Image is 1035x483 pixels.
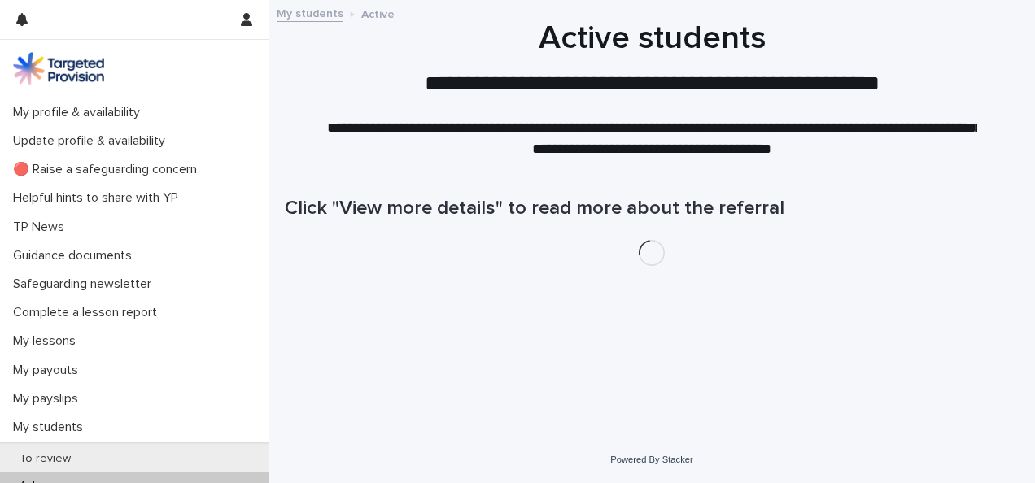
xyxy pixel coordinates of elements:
p: Active [361,4,395,22]
img: M5nRWzHhSzIhMunXDL62 [13,52,104,85]
p: Helpful hints to share with YP [7,190,191,206]
h1: Active students [285,19,1019,58]
a: My students [277,3,343,22]
p: My payouts [7,363,91,378]
h1: Click "View more details" to read more about the referral [285,197,1019,220]
p: My students [7,420,96,435]
p: To review [7,452,84,466]
a: Powered By Stacker [610,455,692,464]
p: My profile & availability [7,105,153,120]
p: Safeguarding newsletter [7,276,164,292]
p: Guidance documents [7,248,145,263]
p: Update profile & availability [7,133,178,149]
p: My lessons [7,333,89,349]
p: 🔴 Raise a safeguarding concern [7,162,210,177]
p: Complete a lesson report [7,305,170,320]
p: My payslips [7,391,91,407]
p: TP News [7,220,77,235]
